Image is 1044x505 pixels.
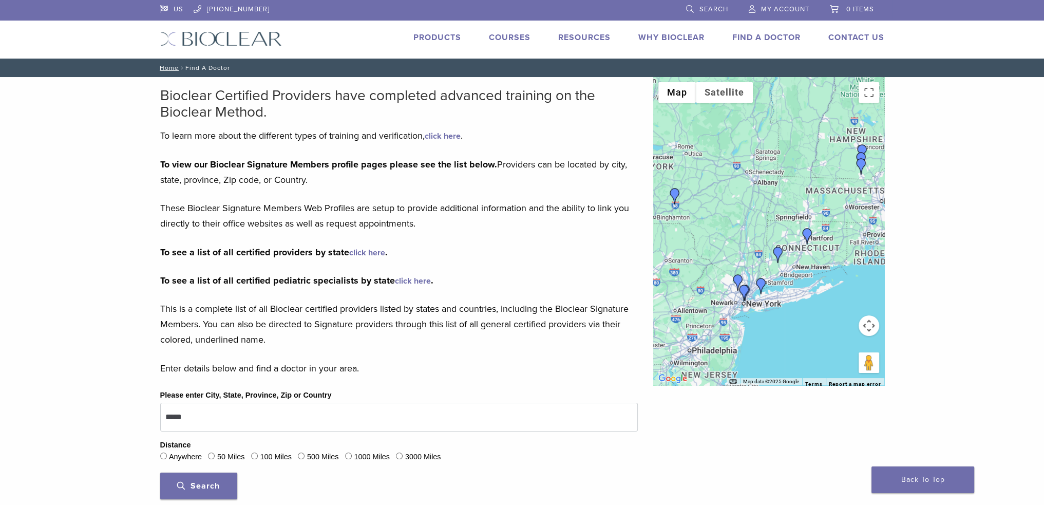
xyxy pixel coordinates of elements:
div: Dr. Michelle Gifford [667,188,683,204]
div: Dr. Chitvan Gupta [753,278,769,294]
a: click here [395,276,431,286]
a: Report a map error [829,381,881,387]
h2: Bioclear Certified Providers have completed advanced training on the Bioclear Method. [160,87,638,120]
nav: Find A Doctor [153,59,892,77]
a: Why Bioclear [638,32,705,43]
label: 3000 Miles [405,452,441,463]
a: Contact Us [828,32,884,43]
div: Dr. Ratna Vedullapalli [770,247,786,263]
label: 500 Miles [307,452,339,463]
span: / [179,65,185,70]
a: Back To Top [871,466,974,493]
img: Bioclear [160,31,282,46]
label: 100 Miles [260,452,292,463]
a: Home [157,64,179,71]
a: Courses [489,32,530,43]
div: Dr. David Yue [854,144,870,161]
strong: To see a list of all certified providers by state . [160,247,388,258]
a: Terms [805,381,823,387]
a: Find A Doctor [732,32,801,43]
strong: To view our Bioclear Signature Members profile pages please see the list below. [160,159,497,170]
a: click here [425,131,461,141]
a: Resources [558,32,611,43]
img: Google [656,372,690,385]
button: Drag Pegman onto the map to open Street View [859,352,879,373]
div: Dr. Nina Kiani [736,285,752,301]
div: Dr. Julia Karpman [799,228,815,245]
p: Enter details below and find a doctor in your area. [160,361,638,376]
p: To learn more about the different types of training and verification, . [160,128,638,143]
button: Search [160,473,237,499]
span: My Account [761,5,809,13]
a: Open this area in Google Maps (opens a new window) [656,372,690,385]
button: Keyboard shortcuts [729,378,736,385]
button: Show street map [658,82,696,103]
label: 1000 Miles [354,452,390,463]
p: This is a complete list of all Bioclear certified providers listed by states and countries, inclu... [160,301,638,347]
div: Dr. Alejandra Sanchez [730,274,746,291]
span: Search [177,481,220,491]
label: Please enter City, State, Province, Zip or Country [160,390,332,401]
p: Providers can be located by city, state, province, Zip code, or Country. [160,157,638,188]
a: Products [413,32,461,43]
button: Show satellite imagery [696,82,753,103]
div: Dr. David Yue and Dr. Silvia Huang-Yue [853,158,869,175]
span: Map data ©2025 Google [743,379,799,384]
a: click here [349,248,385,258]
label: 50 Miles [217,452,245,463]
div: Dr. Silvia Huang-Yue [853,152,869,169]
legend: Distance [160,440,191,451]
span: 0 items [846,5,874,13]
button: Toggle fullscreen view [859,82,879,103]
strong: To see a list of all certified pediatric specialists by state . [160,275,433,286]
button: Map camera controls [859,315,879,336]
div: Dr. Julie Hassid [737,285,753,301]
p: These Bioclear Signature Members Web Profiles are setup to provide additional information and the... [160,200,638,231]
span: Search [699,5,728,13]
label: Anywhere [169,452,202,463]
